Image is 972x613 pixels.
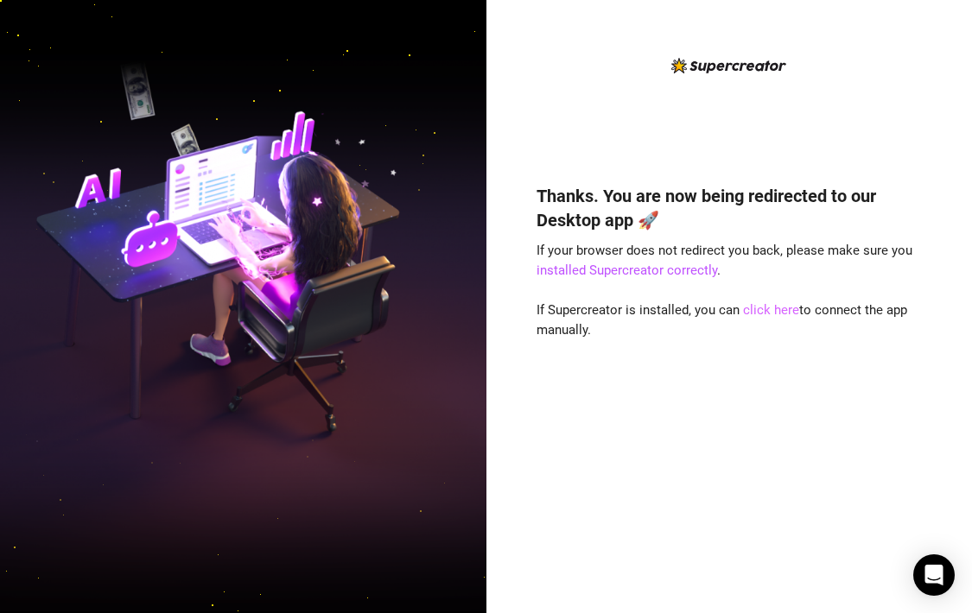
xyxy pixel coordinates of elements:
h4: Thanks. You are now being redirected to our Desktop app 🚀 [537,184,922,232]
img: logo-BBDzfeDw.svg [671,58,786,73]
a: click here [743,302,799,318]
span: If Supercreator is installed, you can to connect the app manually. [537,302,907,338]
a: installed Supercreator correctly [537,262,717,278]
div: Open Intercom Messenger [913,554,955,596]
span: If your browser does not redirect you back, please make sure you . [537,243,912,279]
